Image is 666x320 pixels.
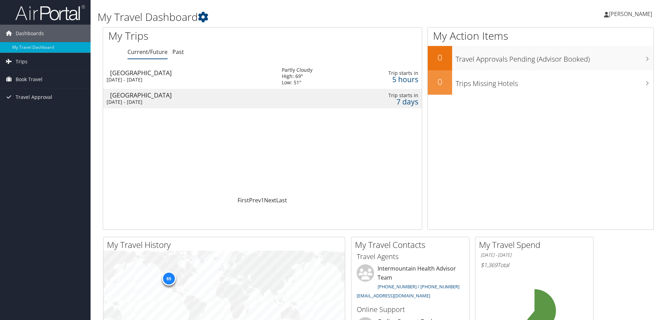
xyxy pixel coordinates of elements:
h3: Travel Agents [357,252,464,262]
span: Dashboards [16,25,44,42]
h2: My Travel Contacts [355,239,469,251]
a: [EMAIL_ADDRESS][DOMAIN_NAME] [357,292,430,299]
a: Past [172,48,184,56]
h2: 0 [428,76,452,88]
a: 1 [261,196,264,204]
a: [PERSON_NAME] [604,3,659,24]
span: $1,369 [481,261,497,269]
img: airportal-logo.png [15,5,85,21]
h1: My Trips [108,29,284,43]
a: [PHONE_NUMBER] / [PHONE_NUMBER] [378,283,459,290]
li: Intermountain Health Advisor Team [353,264,467,302]
a: Next [264,196,276,204]
span: Book Travel [16,71,42,88]
div: Partly Cloudy [282,67,312,73]
a: First [238,196,249,204]
a: 0Trips Missing Hotels [428,70,653,95]
h3: Travel Approvals Pending (Advisor Booked) [456,51,653,64]
a: Last [276,196,287,204]
div: [GEOGRAPHIC_DATA] [110,70,275,76]
div: 65 [162,272,176,286]
a: Current/Future [127,48,168,56]
span: Travel Approval [16,88,52,106]
h6: Total [481,261,588,269]
a: 0Travel Approvals Pending (Advisor Booked) [428,46,653,70]
div: High: 69° [282,73,312,79]
span: [PERSON_NAME] [609,10,652,18]
h2: My Travel Spend [479,239,593,251]
div: Trip starts in [363,70,418,76]
h2: 0 [428,52,452,63]
h2: My Travel History [107,239,345,251]
div: Low: 51° [282,79,312,86]
div: 7 days [363,99,418,105]
div: 5 hours [363,76,418,83]
h3: Trips Missing Hotels [456,75,653,88]
div: [DATE] - [DATE] [107,77,271,83]
div: Trip starts in [363,92,418,99]
div: [DATE] - [DATE] [107,99,271,105]
h1: My Action Items [428,29,653,43]
h3: Online Support [357,305,464,314]
h6: [DATE] - [DATE] [481,252,588,258]
div: [GEOGRAPHIC_DATA] [110,92,275,98]
a: Prev [249,196,261,204]
span: Trips [16,53,28,70]
h1: My Travel Dashboard [98,10,472,24]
